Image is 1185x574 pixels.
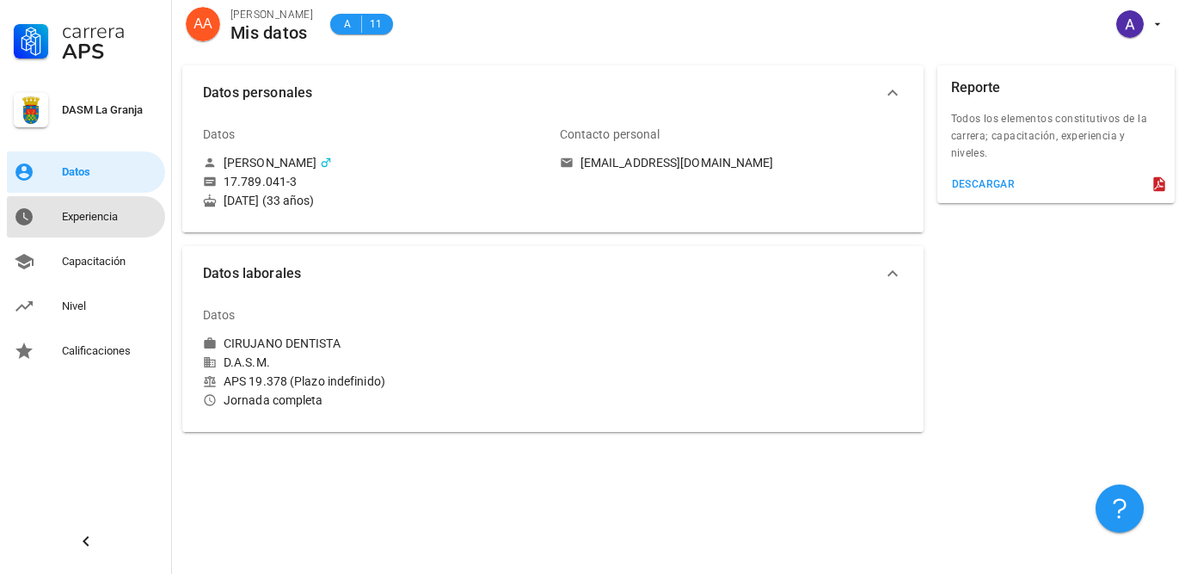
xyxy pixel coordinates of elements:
[203,355,546,370] div: D.A.S.M.
[62,21,158,41] div: Carrera
[203,392,546,408] div: Jornada completa
[230,23,313,42] div: Mis datos
[203,193,546,208] div: [DATE] (33 años)
[62,103,158,117] div: DASM La Granja
[203,294,236,336] div: Datos
[62,41,158,62] div: APS
[341,15,354,33] span: A
[62,165,158,179] div: Datos
[951,65,1001,110] div: Reporte
[62,299,158,313] div: Nivel
[203,114,236,155] div: Datos
[951,178,1016,190] div: descargar
[224,155,316,170] div: [PERSON_NAME]
[203,262,882,286] span: Datos laborales
[7,241,165,282] a: Capacitación
[937,110,1176,172] div: Todos los elementos constitutivos de la carrera; capacitación, experiencia y niveles.
[203,373,546,389] div: APS 19.378 (Plazo indefinido)
[7,286,165,327] a: Nivel
[560,114,660,155] div: Contacto personal
[560,155,903,170] a: [EMAIL_ADDRESS][DOMAIN_NAME]
[7,151,165,193] a: Datos
[62,210,158,224] div: Experiencia
[230,6,313,23] div: [PERSON_NAME]
[224,336,341,351] div: CIRUJANO DENTISTA
[182,246,924,301] button: Datos laborales
[62,344,158,358] div: Calificaciones
[203,81,882,105] span: Datos personales
[944,172,1022,196] button: descargar
[7,196,165,238] a: Experiencia
[182,65,924,120] button: Datos personales
[186,7,220,41] div: avatar
[1116,10,1144,38] div: avatar
[7,330,165,372] a: Calificaciones
[193,7,212,41] span: AA
[580,155,774,170] div: [EMAIL_ADDRESS][DOMAIN_NAME]
[62,255,158,268] div: Capacitación
[369,15,383,33] span: 11
[224,174,297,189] div: 17.789.041-3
